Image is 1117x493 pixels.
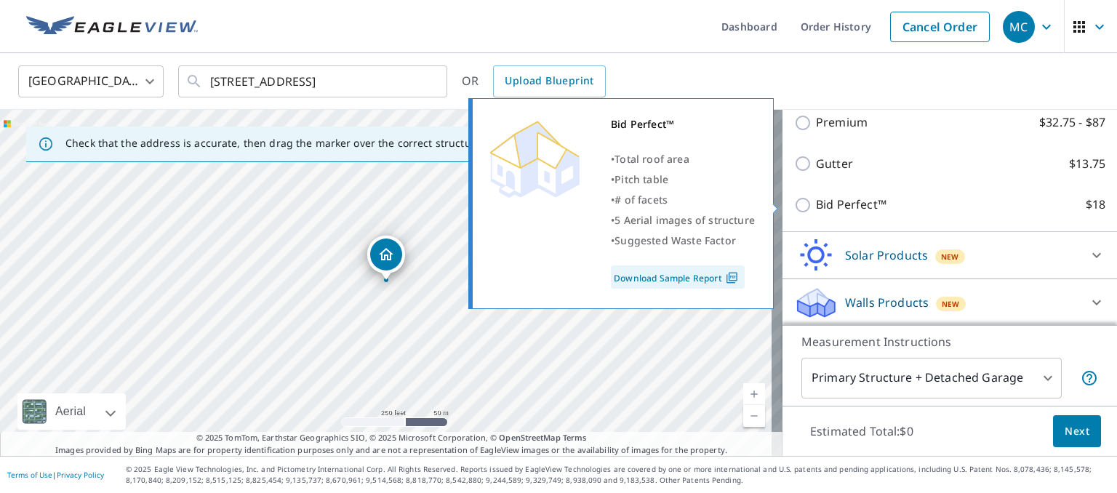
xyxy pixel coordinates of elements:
[505,72,593,90] span: Upload Blueprint
[18,61,164,102] div: [GEOGRAPHIC_DATA]
[126,464,1110,486] p: © 2025 Eagle View Technologies, Inc. and Pictometry International Corp. All Rights Reserved. Repo...
[1039,113,1105,132] p: $32.75 - $87
[890,12,990,42] a: Cancel Order
[65,137,484,150] p: Check that the address is accurate, then drag the marker over the correct structure.
[611,190,755,210] div: •
[57,470,104,480] a: Privacy Policy
[611,210,755,231] div: •
[614,172,668,186] span: Pitch table
[611,231,755,251] div: •
[17,393,126,430] div: Aerial
[816,196,886,214] p: Bid Perfect™
[367,236,405,281] div: Dropped pin, building 1, Residential property, 7727 Rodao Dr SE Caledonia, MI 49316
[798,415,925,447] p: Estimated Total: $0
[614,233,736,247] span: Suggested Waste Factor
[816,113,868,132] p: Premium
[7,470,52,480] a: Terms of Use
[1065,422,1089,441] span: Next
[801,358,1062,398] div: Primary Structure + Detached Garage
[794,285,1105,320] div: Walls ProductsNew
[743,383,765,405] a: Current Level 17, Zoom In
[51,393,90,430] div: Aerial
[614,152,689,166] span: Total roof area
[7,470,104,479] p: |
[563,432,587,443] a: Terms
[1086,196,1105,214] p: $18
[484,114,585,201] img: Premium
[794,238,1105,273] div: Solar ProductsNew
[611,114,755,135] div: Bid Perfect™
[1003,11,1035,43] div: MC
[611,169,755,190] div: •
[493,65,605,97] a: Upload Blueprint
[1081,369,1098,387] span: Your report will include the primary structure and a detached garage if one exists.
[611,149,755,169] div: •
[801,333,1098,350] p: Measurement Instructions
[743,405,765,427] a: Current Level 17, Zoom Out
[210,61,417,102] input: Search by address or latitude-longitude
[614,213,755,227] span: 5 Aerial images of structure
[26,16,198,38] img: EV Logo
[845,246,928,264] p: Solar Products
[196,432,587,444] span: © 2025 TomTom, Earthstar Geographics SIO, © 2025 Microsoft Corporation, ©
[845,294,929,311] p: Walls Products
[1053,415,1101,448] button: Next
[462,65,606,97] div: OR
[611,265,745,289] a: Download Sample Report
[941,251,959,262] span: New
[499,432,560,443] a: OpenStreetMap
[816,155,853,173] p: Gutter
[614,193,668,207] span: # of facets
[722,271,742,284] img: Pdf Icon
[1069,155,1105,173] p: $13.75
[942,298,960,310] span: New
